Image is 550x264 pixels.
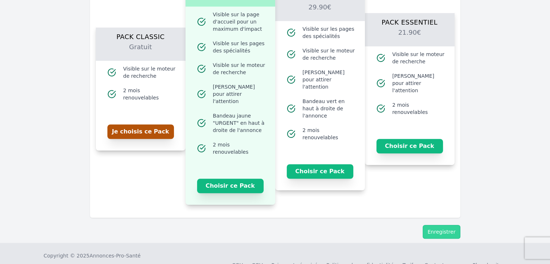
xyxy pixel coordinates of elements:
[123,87,177,101] span: 2 mois renouvelables
[423,225,460,239] button: Enregistrer
[376,139,443,153] button: Choisir ce Pack
[197,179,264,193] button: Choisir ce Pack
[392,51,446,65] span: Visible sur le moteur de recherche
[287,164,353,179] button: Choisir ce Pack
[123,65,177,80] span: Visible sur le moteur de recherche
[213,61,267,76] span: Visible sur le moteur de recherche
[213,40,267,54] span: Visible sur les pages des spécialités
[105,42,177,61] h2: Gratuit
[213,11,267,33] span: Visible sur la page d'accueil pour un maximum d'impact
[213,141,267,156] span: 2 mois renouvelables
[374,13,446,27] h1: Pack Essentiel
[213,83,267,105] span: [PERSON_NAME] pour attirer l'attention
[105,27,177,42] h1: Pack Classic
[284,2,356,21] h2: 29.90€
[303,98,356,119] span: Bandeau vert en haut à droite de l'annonce
[392,101,446,116] span: 2 mois renouvelables
[303,25,356,40] span: Visible sur les pages des spécialités
[213,112,267,134] span: Bandeau jaune "URGENT" en haut à droite de l'annonce
[89,252,140,259] a: Annonces-Pro-Santé
[303,69,356,90] span: [PERSON_NAME] pour attirer l'attention
[392,72,446,94] span: [PERSON_NAME] pour attirer l'attention
[44,252,141,259] div: Copyright © 2025
[107,124,174,139] button: Je choisis ce Pack
[303,47,356,61] span: Visible sur le moteur de recherche
[374,27,446,46] h2: 21.90€
[303,127,356,141] span: 2 mois renouvelables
